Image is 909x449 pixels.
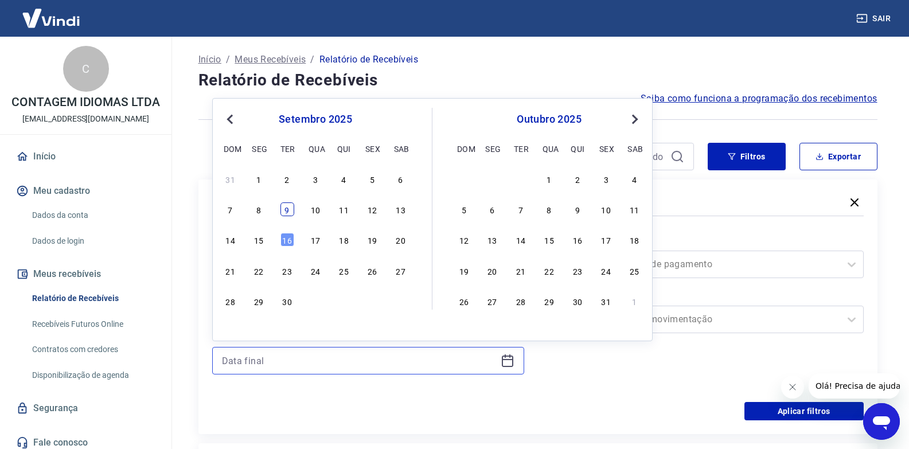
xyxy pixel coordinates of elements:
div: Choose sábado, 11 de outubro de 2025 [627,202,641,216]
div: setembro 2025 [222,112,409,126]
div: Choose quinta-feira, 16 de outubro de 2025 [571,233,584,247]
div: Choose domingo, 7 de setembro de 2025 [224,202,237,216]
div: outubro 2025 [455,112,643,126]
div: Choose quinta-feira, 4 de setembro de 2025 [337,172,351,186]
div: Choose sábado, 4 de outubro de 2025 [627,172,641,186]
button: Meu cadastro [14,178,158,204]
div: Choose segunda-feira, 6 de outubro de 2025 [485,202,499,216]
div: Choose sábado, 1 de novembro de 2025 [627,294,641,308]
div: Choose sexta-feira, 10 de outubro de 2025 [599,202,613,216]
div: Choose terça-feira, 14 de outubro de 2025 [514,233,528,247]
img: Vindi [14,1,88,36]
input: Data final [222,352,496,369]
div: Choose domingo, 28 de setembro de 2025 [457,172,471,186]
a: Início [14,144,158,169]
div: dom [457,142,471,155]
button: Previous Month [223,112,237,126]
div: sab [627,142,641,155]
div: Choose sexta-feira, 26 de setembro de 2025 [365,264,379,278]
label: Forma de Pagamento [554,235,861,248]
div: Choose quinta-feira, 2 de outubro de 2025 [571,172,584,186]
div: Choose terça-feira, 28 de outubro de 2025 [514,294,528,308]
div: Choose terça-feira, 9 de setembro de 2025 [280,202,294,216]
div: month 2025-10 [455,170,643,309]
div: Choose terça-feira, 7 de outubro de 2025 [514,202,528,216]
div: Choose quinta-feira, 9 de outubro de 2025 [571,202,584,216]
div: Choose quinta-feira, 23 de outubro de 2025 [571,264,584,278]
label: Tipo de Movimentação [554,290,861,303]
div: sex [599,142,613,155]
button: Sair [854,8,895,29]
div: Choose sexta-feira, 3 de outubro de 2025 [599,172,613,186]
div: Choose sexta-feira, 12 de setembro de 2025 [365,202,379,216]
div: Choose quarta-feira, 22 de outubro de 2025 [543,264,556,278]
div: Choose quarta-feira, 15 de outubro de 2025 [543,233,556,247]
div: Choose segunda-feira, 8 de setembro de 2025 [252,202,266,216]
div: Choose quarta-feira, 17 de setembro de 2025 [309,233,322,247]
div: Choose terça-feira, 30 de setembro de 2025 [514,172,528,186]
h4: Relatório de Recebíveis [198,69,877,92]
a: Segurança [14,396,158,421]
div: Choose segunda-feira, 13 de outubro de 2025 [485,233,499,247]
div: sex [365,142,379,155]
p: / [310,53,314,67]
iframe: Botão para abrir a janela de mensagens [863,403,900,440]
div: Choose sexta-feira, 5 de setembro de 2025 [365,172,379,186]
div: Choose segunda-feira, 20 de outubro de 2025 [485,264,499,278]
iframe: Fechar mensagem [781,376,804,399]
a: Saiba como funciona a programação dos recebimentos [641,92,877,106]
div: Choose domingo, 14 de setembro de 2025 [224,233,237,247]
div: Choose sábado, 20 de setembro de 2025 [394,233,408,247]
div: Choose terça-feira, 30 de setembro de 2025 [280,294,294,308]
a: Disponibilização de agenda [28,364,158,387]
div: Choose domingo, 5 de outubro de 2025 [457,202,471,216]
div: Choose quinta-feira, 2 de outubro de 2025 [337,294,351,308]
div: Choose sábado, 18 de outubro de 2025 [627,233,641,247]
a: Contratos com credores [28,338,158,361]
div: Choose quinta-feira, 18 de setembro de 2025 [337,233,351,247]
div: Choose quinta-feira, 30 de outubro de 2025 [571,294,584,308]
a: Início [198,53,221,67]
div: Choose quinta-feira, 11 de setembro de 2025 [337,202,351,216]
div: seg [252,142,266,155]
div: Choose domingo, 21 de setembro de 2025 [224,264,237,278]
div: Choose sábado, 6 de setembro de 2025 [394,172,408,186]
div: qua [309,142,322,155]
button: Filtros [708,143,786,170]
div: C [63,46,109,92]
button: Exportar [799,143,877,170]
div: Choose sábado, 4 de outubro de 2025 [394,294,408,308]
a: Meus Recebíveis [235,53,306,67]
div: qui [571,142,584,155]
p: CONTAGEM IDIOMAS LTDA [11,96,160,108]
div: Choose domingo, 31 de agosto de 2025 [224,172,237,186]
div: Choose segunda-feira, 22 de setembro de 2025 [252,264,266,278]
div: Choose quarta-feira, 29 de outubro de 2025 [543,294,556,308]
div: Choose domingo, 28 de setembro de 2025 [224,294,237,308]
div: Choose domingo, 19 de outubro de 2025 [457,264,471,278]
div: Choose domingo, 26 de outubro de 2025 [457,294,471,308]
div: ter [280,142,294,155]
div: Choose quinta-feira, 25 de setembro de 2025 [337,264,351,278]
div: Choose sexta-feira, 19 de setembro de 2025 [365,233,379,247]
div: dom [224,142,237,155]
div: Choose terça-feira, 2 de setembro de 2025 [280,172,294,186]
p: [EMAIL_ADDRESS][DOMAIN_NAME] [22,113,149,125]
div: Choose domingo, 12 de outubro de 2025 [457,233,471,247]
a: Relatório de Recebíveis [28,287,158,310]
div: ter [514,142,528,155]
div: Choose segunda-feira, 15 de setembro de 2025 [252,233,266,247]
div: Choose quarta-feira, 8 de outubro de 2025 [543,202,556,216]
div: Choose sábado, 27 de setembro de 2025 [394,264,408,278]
button: Aplicar filtros [744,402,864,420]
div: Choose quarta-feira, 3 de setembro de 2025 [309,172,322,186]
div: Choose terça-feira, 21 de outubro de 2025 [514,264,528,278]
div: Choose quarta-feira, 1 de outubro de 2025 [309,294,322,308]
div: Choose quarta-feira, 10 de setembro de 2025 [309,202,322,216]
div: Choose sábado, 13 de setembro de 2025 [394,202,408,216]
iframe: Mensagem da empresa [809,373,900,399]
div: month 2025-09 [222,170,409,309]
a: Dados de login [28,229,158,253]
